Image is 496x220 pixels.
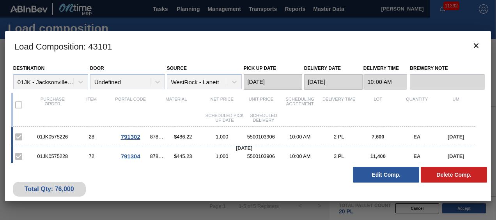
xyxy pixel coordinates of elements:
span: [DATE] [448,153,464,159]
div: Go to Order [111,133,150,140]
div: Delivery Time [319,97,358,113]
div: 01JK0575228 [33,153,72,159]
div: Portal code [111,97,150,113]
div: Net Price [202,97,241,113]
label: Delivery Date [304,66,341,71]
div: Material [150,97,203,113]
div: Item [72,97,111,113]
input: mm/dd/yyyy [304,74,363,90]
label: Source [167,66,187,71]
button: Edit Comp. [353,167,419,183]
div: Unit Price [241,97,280,113]
div: 01JK0575226 [33,134,72,140]
div: $486.22 [163,134,202,140]
div: 5500103906 [241,153,280,159]
span: 878488 - CTN BUD 18LS SNUG 2119-D 12OZ FOLD 0423 [150,134,164,140]
span: [DATE] [448,134,464,140]
label: Door [90,66,104,71]
label: Pick up Date [244,66,276,71]
div: 28 [72,134,111,140]
span: EA [413,153,420,159]
h3: Load Composition : 43101 [5,31,491,61]
div: 1,000 [202,134,241,140]
div: 72 [72,153,111,159]
label: Destination [13,66,44,71]
div: 10:00 AM [280,134,319,140]
span: 7,600 [372,134,384,140]
span: EA [413,134,420,140]
div: 1,000 [202,153,241,159]
div: Scheduled Delivery [244,113,283,122]
span: 791304 [121,153,140,160]
div: Quantity [397,97,436,113]
label: Brewery Note [410,63,485,74]
label: Delivery Time [363,63,407,74]
span: 791302 [121,133,140,140]
div: 10:00 AM [280,153,319,159]
div: Scheduled Pick up Date [205,113,244,122]
div: Go to Order [111,153,150,160]
div: Purchase order [33,97,72,113]
div: Scheduling Agreement [280,97,319,113]
div: UM [436,97,475,113]
span: 878513 - CTN MUL 18LS SNUG 2146-A 12OZ FOLD 0723 [150,153,164,159]
span: [DATE] [236,145,252,151]
div: Total Qty: 76,000 [19,186,80,193]
button: Delete Comp. [421,167,487,183]
div: 5500103906 [241,134,280,140]
div: Lot [358,97,397,113]
div: $445.23 [163,153,202,159]
input: mm/dd/yyyy [244,74,302,90]
div: 3 PL [319,153,358,159]
span: 11,400 [370,153,386,159]
div: 2 PL [319,134,358,140]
